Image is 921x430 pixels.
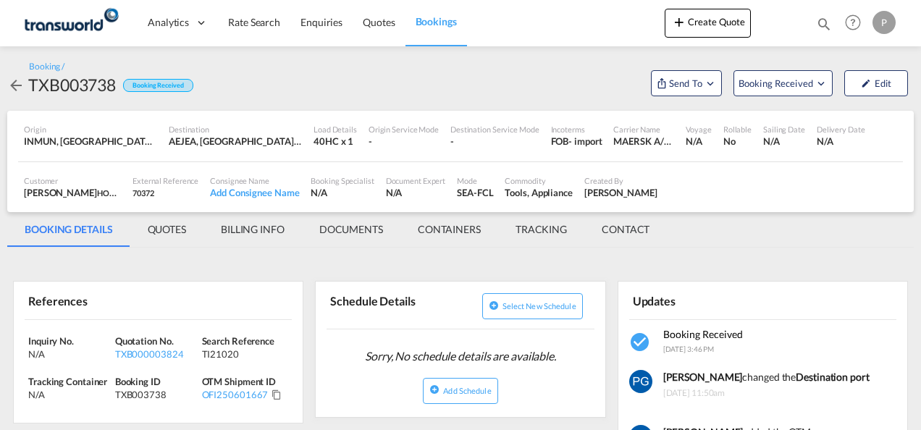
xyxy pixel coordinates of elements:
[861,78,871,88] md-icon: icon-pencil
[584,186,657,199] div: Pradhesh Gautham
[272,389,282,400] md-icon: Click to Copy
[668,76,704,90] span: Send To
[148,15,189,30] span: Analytics
[302,212,400,247] md-tab-item: DOCUMENTS
[363,16,395,28] span: Quotes
[24,135,157,148] div: INMUN, Mundra, India, Indian Subcontinent, Asia Pacific
[115,376,161,387] span: Booking ID
[311,175,374,186] div: Booking Specialist
[115,347,198,361] div: TXB000003824
[123,79,193,93] div: Booking Received
[663,370,870,384] div: changed the
[450,124,539,135] div: Destination Service Mode
[733,70,833,96] button: Open demo menu
[210,175,299,186] div: Consignee Name
[202,376,277,387] span: OTM Shipment ID
[29,61,64,73] div: Booking /
[763,135,805,148] div: N/A
[7,212,667,247] md-pagination-wrapper: Use the left and right arrow keys to navigate between tabs
[300,16,342,28] span: Enquiries
[369,124,439,135] div: Origin Service Mode
[133,188,154,198] span: 70372
[817,135,865,148] div: N/A
[613,124,674,135] div: Carrier Name
[369,135,439,148] div: -
[7,212,130,247] md-tab-item: BOOKING DETAILS
[629,287,760,313] div: Updates
[28,335,74,347] span: Inquiry No.
[841,10,865,35] span: Help
[314,124,357,135] div: Load Details
[817,124,865,135] div: Delivery Date
[502,301,576,311] span: Select new schedule
[663,345,715,353] span: [DATE] 3:46 PM
[202,335,274,347] span: Search Reference
[584,212,667,247] md-tab-item: CONTACT
[359,342,562,370] span: Sorry, No schedule details are available.
[450,135,539,148] div: -
[22,7,119,39] img: f753ae806dec11f0841701cdfdf085c0.png
[670,13,688,30] md-icon: icon-plus 400-fg
[386,186,446,199] div: N/A
[568,135,602,148] div: - import
[551,124,602,135] div: Incoterms
[202,388,269,401] div: OFI250601667
[130,212,203,247] md-tab-item: QUOTES
[651,70,722,96] button: Open demo menu
[551,135,569,148] div: FOB
[423,378,497,404] button: icon-plus-circleAdd Schedule
[739,76,815,90] span: Booking Received
[400,212,498,247] md-tab-item: CONTAINERS
[24,175,121,186] div: Customer
[663,371,743,383] b: [PERSON_NAME]
[841,10,872,36] div: Help
[686,124,711,135] div: Voyage
[115,388,198,401] div: TXB003738
[25,287,156,313] div: References
[24,186,121,199] div: [PERSON_NAME]
[443,386,491,395] span: Add Schedule
[416,15,457,28] span: Bookings
[629,370,652,393] img: vm11kgAAAAZJREFUAwCWHwimzl+9jgAAAABJRU5ErkJggg==
[28,388,112,401] div: N/A
[7,77,25,94] md-icon: icon-arrow-left
[228,16,280,28] span: Rate Search
[498,212,584,247] md-tab-item: TRACKING
[133,175,198,186] div: External Reference
[482,293,583,319] button: icon-plus-circleSelect new schedule
[202,347,285,361] div: TI21020
[169,135,302,148] div: AEJEA, Jebel Ali, United Arab Emirates, Middle East, Middle East
[665,9,751,38] button: icon-plus 400-fgCreate Quote
[723,135,752,148] div: No
[311,186,374,199] div: N/A
[28,73,116,96] div: TXB003738
[663,384,870,400] span: [DATE] 11:50am
[314,135,357,148] div: 40HC x 1
[663,328,743,340] span: Booking Received
[169,124,302,135] div: Destination
[505,175,572,186] div: Commodity
[505,186,572,199] div: Tools, Appliance
[24,124,157,135] div: Origin
[613,135,674,148] div: MAERSK A/S / TDWC-DUBAI
[429,384,440,395] md-icon: icon-plus-circle
[327,287,458,323] div: Schedule Details
[796,371,869,383] b: Destination port
[210,186,299,199] div: Add Consignee Name
[844,70,908,96] button: icon-pencilEdit
[203,212,302,247] md-tab-item: BILLING INFO
[686,135,711,148] div: N/A
[457,175,493,186] div: Mode
[489,300,499,311] md-icon: icon-plus-circle
[28,347,112,361] div: N/A
[97,187,194,198] span: HOMES R US TRADING LLC
[584,175,657,186] div: Created By
[7,73,28,96] div: icon-arrow-left
[816,16,832,38] div: icon-magnify
[386,175,446,186] div: Document Expert
[763,124,805,135] div: Sailing Date
[872,11,896,34] div: P
[816,16,832,32] md-icon: icon-magnify
[115,335,174,347] span: Quotation No.
[723,124,752,135] div: Rollable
